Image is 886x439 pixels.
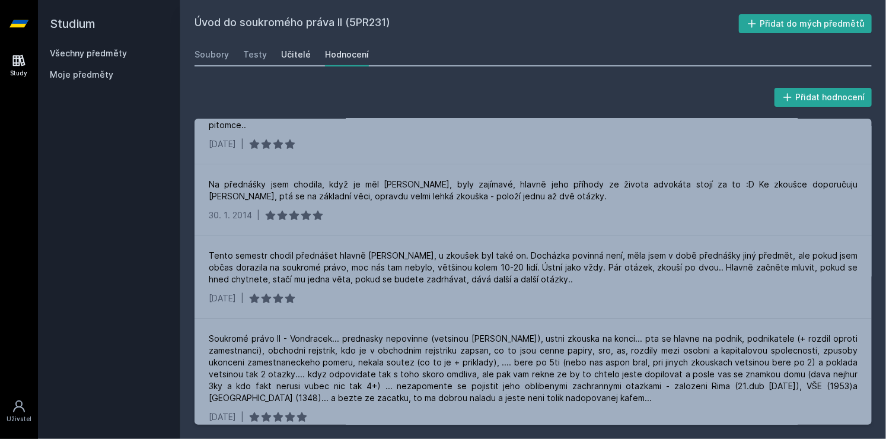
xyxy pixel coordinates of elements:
[209,179,858,202] div: Na přednášky jsem chodila, když je měl [PERSON_NAME], byly zajímavé, hlavně jeho příhody ze život...
[241,138,244,150] div: |
[11,69,28,78] div: Study
[325,43,369,66] a: Hodnocení
[2,47,36,84] a: Study
[195,49,229,61] div: Soubory
[739,14,872,33] button: Přidat do mých předmětů
[50,69,113,81] span: Moje předměty
[7,415,31,424] div: Uživatel
[281,43,311,66] a: Učitelé
[281,49,311,61] div: Učitelé
[209,333,858,404] div: Soukromé právo II - Vondracek... prednasky nepovinne (vetsinou [PERSON_NAME]), ustni zkouska na k...
[209,411,236,423] div: [DATE]
[195,14,739,33] h2: Úvod do soukromého práva II (5PR231)
[325,49,369,61] div: Hodnocení
[775,88,872,107] button: Přidat hodnocení
[209,209,252,221] div: 30. 1. 2014
[209,250,858,285] div: Tento semestr chodil přednášet hlavně [PERSON_NAME], u zkoušek byl také on. Docházka povinná není...
[209,292,236,304] div: [DATE]
[243,43,267,66] a: Testy
[195,43,229,66] a: Soubory
[257,209,260,221] div: |
[209,138,236,150] div: [DATE]
[241,292,244,304] div: |
[2,393,36,430] a: Uživatel
[243,49,267,61] div: Testy
[50,48,127,58] a: Všechny předměty
[241,411,244,423] div: |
